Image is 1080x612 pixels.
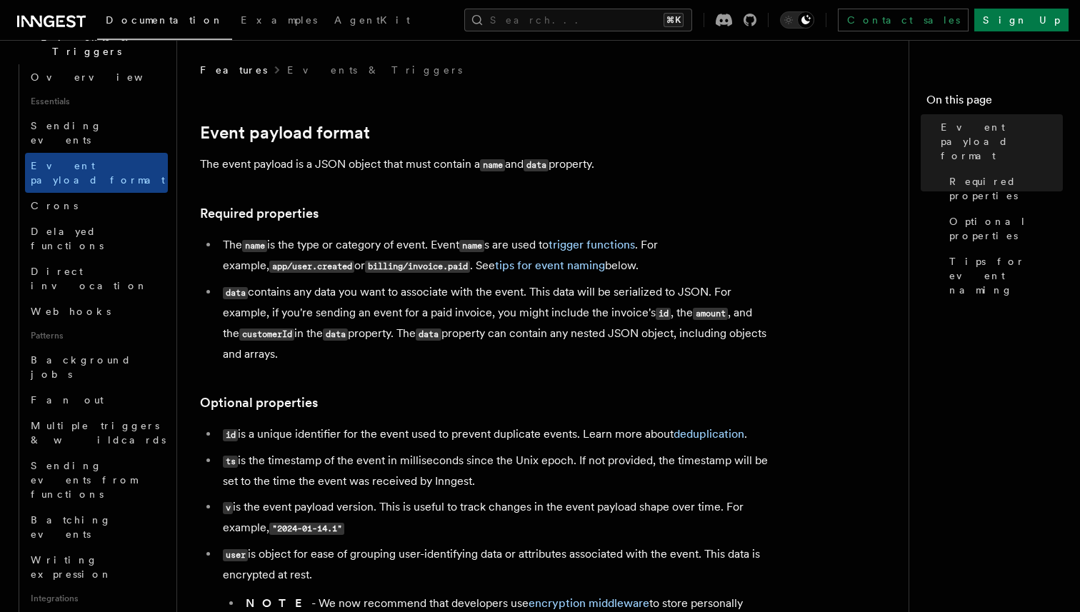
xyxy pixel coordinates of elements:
[31,226,104,251] span: Delayed functions
[480,159,505,171] code: name
[25,64,168,90] a: Overview
[97,4,232,40] a: Documentation
[200,123,370,143] a: Event payload format
[31,200,78,211] span: Crons
[269,523,344,535] code: "2024-01-14.1"
[223,429,238,441] code: id
[25,507,168,547] a: Batching events
[524,159,549,171] code: data
[365,261,470,273] code: billing/invoice.paid
[926,91,1063,114] h4: On this page
[935,114,1063,169] a: Event payload format
[693,308,728,320] code: amount
[25,413,168,453] a: Multiple triggers & wildcards
[495,259,605,272] a: tips for event naming
[219,235,771,276] li: The is the type or category of event. Event s are used to . For example, or . See below.
[944,249,1063,303] a: Tips for event naming
[287,63,462,77] a: Events & Triggers
[242,240,267,252] code: name
[25,299,168,324] a: Webhooks
[780,11,814,29] button: Toggle dark mode
[25,219,168,259] a: Delayed functions
[25,259,168,299] a: Direct invocation
[31,394,104,406] span: Fan out
[25,113,168,153] a: Sending events
[106,14,224,26] span: Documentation
[31,554,112,580] span: Writing expression
[219,451,771,491] li: is the timestamp of the event in milliseconds since the Unix epoch. If not provided, the timestam...
[11,30,156,59] span: Events & Triggers
[219,497,771,538] li: is the event payload version. This is useful to track changes in the event payload shape over tim...
[416,328,441,341] code: data
[25,153,168,193] a: Event payload format
[31,266,148,291] span: Direct invocation
[941,120,1063,163] span: Event payload format
[31,120,102,146] span: Sending events
[25,387,168,413] a: Fan out
[241,14,317,26] span: Examples
[949,174,1063,203] span: Required properties
[674,427,744,441] a: deduplication
[949,254,1063,297] span: Tips for event naming
[974,9,1069,31] a: Sign Up
[944,169,1063,209] a: Required properties
[239,328,294,341] code: customerId
[31,306,111,317] span: Webhooks
[949,214,1063,243] span: Optional properties
[25,90,168,113] span: Essentials
[323,328,348,341] code: data
[326,4,419,39] a: AgentKit
[464,9,692,31] button: Search...⌘K
[31,514,111,540] span: Batching events
[232,4,326,39] a: Examples
[223,287,248,299] code: data
[246,596,311,610] strong: NOTE
[31,460,137,500] span: Sending events from functions
[25,193,168,219] a: Crons
[656,308,671,320] code: id
[200,393,318,413] a: Optional properties
[219,282,771,364] li: contains any data you want to associate with the event. This data will be serialized to JSON. For...
[269,261,354,273] code: app/user.created
[664,13,684,27] kbd: ⌘K
[11,24,168,64] button: Events & Triggers
[944,209,1063,249] a: Optional properties
[25,547,168,587] a: Writing expression
[223,456,238,468] code: ts
[25,453,168,507] a: Sending events from functions
[459,240,484,252] code: name
[334,14,410,26] span: AgentKit
[31,71,178,83] span: Overview
[529,596,649,610] a: encryption middleware
[25,587,168,610] span: Integrations
[200,204,319,224] a: Required properties
[31,160,165,186] span: Event payload format
[25,347,168,387] a: Background jobs
[219,424,771,445] li: is a unique identifier for the event used to prevent duplicate events. Learn more about .
[549,238,635,251] a: trigger functions
[223,502,233,514] code: v
[31,354,131,380] span: Background jobs
[31,420,166,446] span: Multiple triggers & wildcards
[223,549,248,561] code: user
[200,63,267,77] span: Features
[200,154,771,175] p: The event payload is a JSON object that must contain a and property.
[838,9,969,31] a: Contact sales
[25,324,168,347] span: Patterns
